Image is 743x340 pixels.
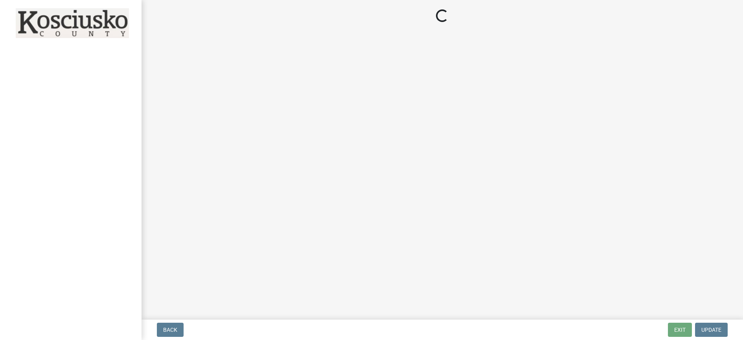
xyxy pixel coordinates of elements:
button: Update [695,323,728,337]
button: Back [157,323,184,337]
span: Update [701,327,721,333]
img: Kosciusko County, Indiana [16,8,129,38]
button: Exit [668,323,692,337]
span: Back [163,327,177,333]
